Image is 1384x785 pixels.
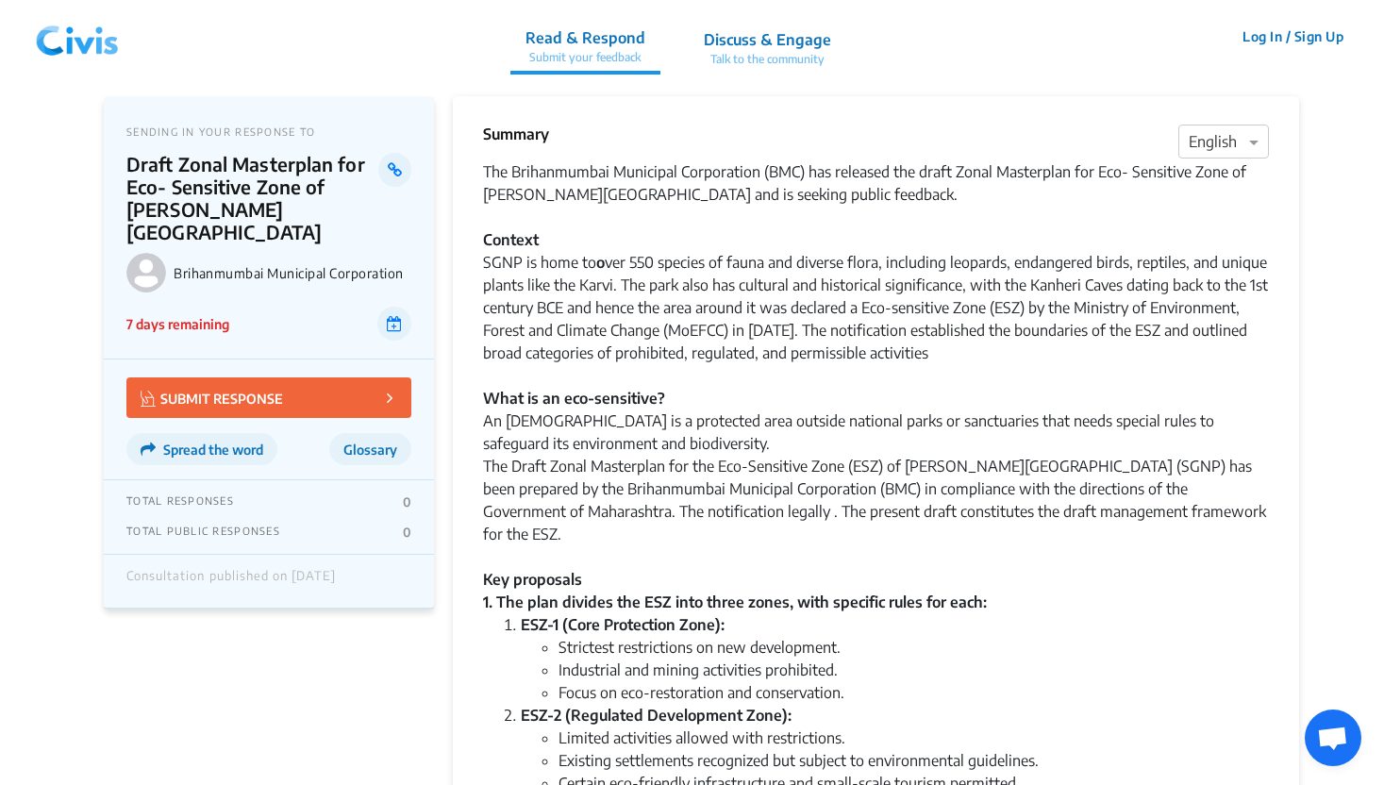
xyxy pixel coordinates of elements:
p: Brihanmumbai Municipal Corporation [174,265,411,281]
p: Draft Zonal Masterplan for Eco- Sensitive Zone of [PERSON_NAME][GEOGRAPHIC_DATA] [126,153,378,243]
p: 0 [403,494,411,509]
p: SUBMIT RESPONSE [141,387,283,409]
li: Focus on eco-restoration and conservation. [559,681,1269,704]
p: Summary [483,123,549,145]
p: 7 days remaining [126,314,229,334]
strong: ESZ-1 (Core Protection Zone): [521,615,725,634]
p: SENDING IN YOUR RESPONSE TO [126,125,411,138]
strong: Key proposals 1. The plan divides the ESZ into three zones, with specific rules for each: [483,570,987,611]
button: Glossary [329,433,411,465]
strong: Context [483,230,539,249]
li: Industrial and mining activities prohibited. [559,659,1269,681]
strong: o [596,253,605,272]
div: SGNP is home to ver 550 species of fauna and diverse flora, including leopards, endangered birds,... [483,251,1269,613]
button: SUBMIT RESPONSE [126,377,411,418]
img: Brihanmumbai Municipal Corporation logo [126,253,166,292]
span: Glossary [343,442,397,458]
div: Open chat [1305,710,1361,766]
p: Submit your feedback [525,49,645,66]
p: TOTAL PUBLIC RESPONSES [126,525,280,540]
p: TOTAL RESPONSES [126,494,234,509]
span: Spread the word [163,442,263,458]
img: Vector.jpg [141,391,156,407]
strong: What is an eco-sensitive? [483,389,665,408]
div: Consultation published on [DATE] [126,569,336,593]
img: navlogo.png [28,8,126,65]
p: Read & Respond [525,26,645,49]
button: Log In / Sign Up [1230,22,1356,51]
button: Spread the word [126,433,277,465]
li: Existing settlements recognized but subject to environmental guidelines. [559,749,1269,772]
div: The Brihanmumbai Municipal Corporation (BMC) has released the draft Zonal Masterplan for Eco- Sen... [483,160,1269,251]
li: Strictest restrictions on new development. [559,636,1269,659]
strong: ESZ-2 (Regulated Development Zone): [521,706,792,725]
p: Discuss & Engage [704,28,831,51]
li: Limited activities allowed with restrictions. [559,727,1269,749]
p: Talk to the community [704,51,831,68]
p: 0 [403,525,411,540]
